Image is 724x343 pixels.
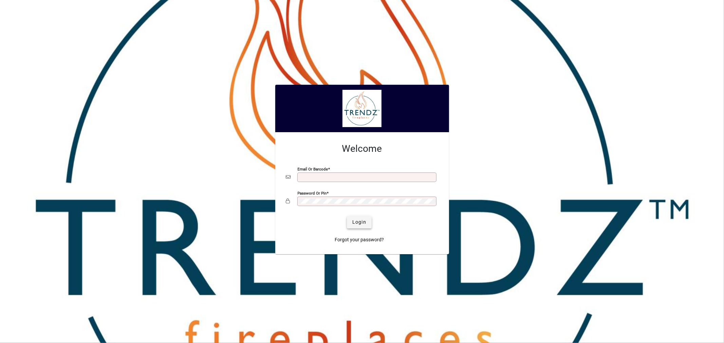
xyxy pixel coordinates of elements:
h2: Welcome [286,143,438,155]
mat-label: Password or Pin [298,190,327,195]
button: Login [347,216,372,228]
mat-label: Email or Barcode [298,166,328,171]
a: Forgot your password? [332,234,387,246]
span: Forgot your password? [335,236,384,243]
span: Login [352,219,366,226]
